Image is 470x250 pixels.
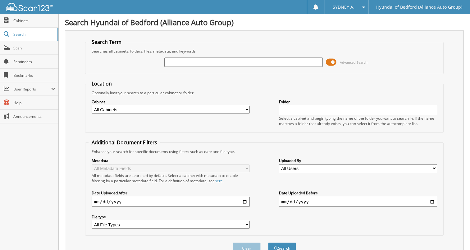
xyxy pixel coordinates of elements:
[92,158,250,163] label: Metadata
[279,99,437,104] label: Folder
[6,3,53,11] img: scan123-logo-white.svg
[13,18,55,23] span: Cabinets
[340,60,367,65] span: Advanced Search
[13,100,55,105] span: Help
[89,39,125,45] legend: Search Term
[279,197,437,207] input: end
[89,49,440,54] div: Searches all cabinets, folders, files, metadata, and keywords
[13,73,55,78] span: Bookmarks
[92,173,250,183] div: All metadata fields are searched by default. Select a cabinet with metadata to enable filtering b...
[65,17,464,27] h1: Search Hyundai of Bedford (Alliance Auto Group)
[92,197,250,207] input: start
[89,80,115,87] legend: Location
[13,45,55,51] span: Scan
[13,86,51,92] span: User Reports
[89,139,160,146] legend: Additional Document Filters
[279,190,437,196] label: Date Uploaded Before
[89,90,440,95] div: Optionally limit your search to a particular cabinet or folder
[13,114,55,119] span: Announcements
[89,149,440,154] div: Enhance your search for specific documents using filters such as date and file type.
[279,116,437,126] div: Select a cabinet and begin typing the name of the folder you want to search in. If the name match...
[92,190,250,196] label: Date Uploaded After
[333,5,354,9] span: SYDNEY A.
[13,59,55,64] span: Reminders
[13,32,54,37] span: Search
[376,5,462,9] span: Hyundai of Bedford (Alliance Auto Group)
[92,214,250,220] label: File type
[92,99,250,104] label: Cabinet
[215,178,223,183] a: here
[279,158,437,163] label: Uploaded By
